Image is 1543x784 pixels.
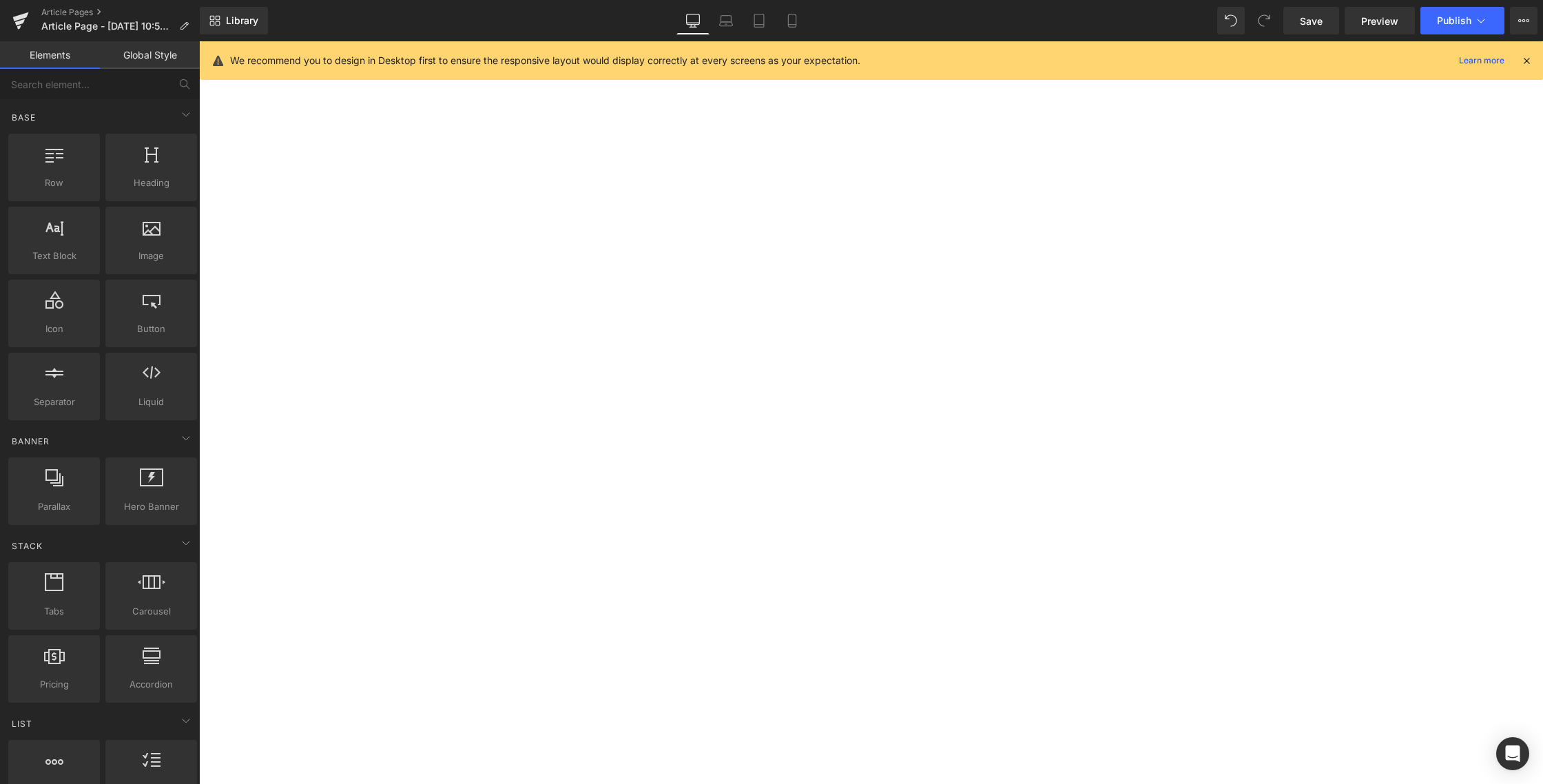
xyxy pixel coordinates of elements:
[110,499,193,514] span: Hero Banner
[110,677,193,692] span: Accordion
[1510,7,1537,34] button: More
[12,395,96,409] span: Separator
[110,322,193,336] span: Button
[12,604,96,619] span: Tabs
[10,717,34,730] span: List
[12,322,96,336] span: Icon
[110,249,193,263] span: Image
[743,7,776,34] a: Tablet
[1437,15,1471,26] span: Publish
[110,395,193,409] span: Liquid
[1217,7,1245,34] button: Undo
[12,499,96,514] span: Parallax
[110,604,193,619] span: Carousel
[100,41,200,69] a: Global Style
[776,7,809,34] a: Mobile
[1420,7,1504,34] button: Publish
[1250,7,1278,34] button: Redo
[1453,52,1510,69] a: Learn more
[1345,7,1415,34] a: Preview
[10,111,37,124] span: Base
[12,176,96,190] span: Row
[12,677,96,692] span: Pricing
[10,435,51,448] span: Banner
[41,7,200,18] a: Article Pages
[1361,14,1398,28] span: Preview
[1496,737,1529,770] div: Open Intercom Messenger
[710,7,743,34] a: Laptop
[41,21,174,32] span: Article Page - [DATE] 10:58:15
[12,249,96,263] span: Text Block
[230,53,860,68] p: We recommend you to design in Desktop first to ensure the responsive layout would display correct...
[676,7,710,34] a: Desktop
[110,176,193,190] span: Heading
[200,7,268,34] a: New Library
[1300,14,1323,28] span: Save
[10,539,44,553] span: Stack
[226,14,258,27] span: Library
